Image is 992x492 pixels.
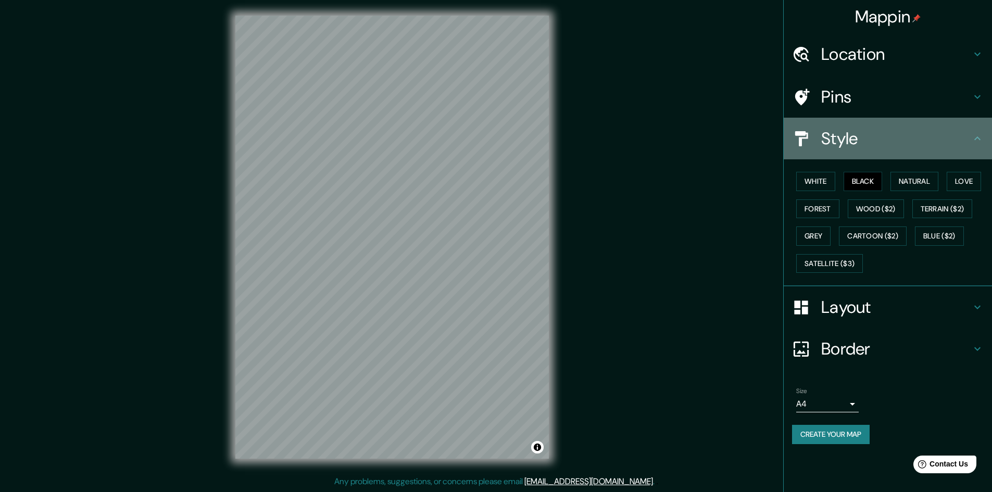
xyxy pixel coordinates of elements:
button: Satellite ($3) [796,254,863,273]
label: Size [796,387,807,396]
h4: Mappin [855,6,921,27]
button: Black [844,172,883,191]
button: Create your map [792,425,870,444]
div: Location [784,33,992,75]
canvas: Map [235,16,549,459]
button: Blue ($2) [915,226,964,246]
button: Forest [796,199,839,219]
div: Style [784,118,992,159]
div: Pins [784,76,992,118]
h4: Pins [821,86,971,107]
button: Cartoon ($2) [839,226,907,246]
div: . [656,475,658,488]
button: Wood ($2) [848,199,904,219]
p: Any problems, suggestions, or concerns please email . [334,475,655,488]
iframe: Help widget launcher [899,451,981,481]
img: pin-icon.png [912,14,921,22]
a: [EMAIL_ADDRESS][DOMAIN_NAME] [524,476,653,487]
button: Terrain ($2) [912,199,973,219]
div: Layout [784,286,992,328]
button: Grey [796,226,831,246]
h4: Layout [821,297,971,318]
div: A4 [796,396,859,412]
div: . [655,475,656,488]
h4: Location [821,44,971,65]
div: Border [784,328,992,370]
h4: Style [821,128,971,149]
button: White [796,172,835,191]
button: Natural [890,172,938,191]
h4: Border [821,338,971,359]
button: Toggle attribution [531,441,544,453]
button: Love [947,172,981,191]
